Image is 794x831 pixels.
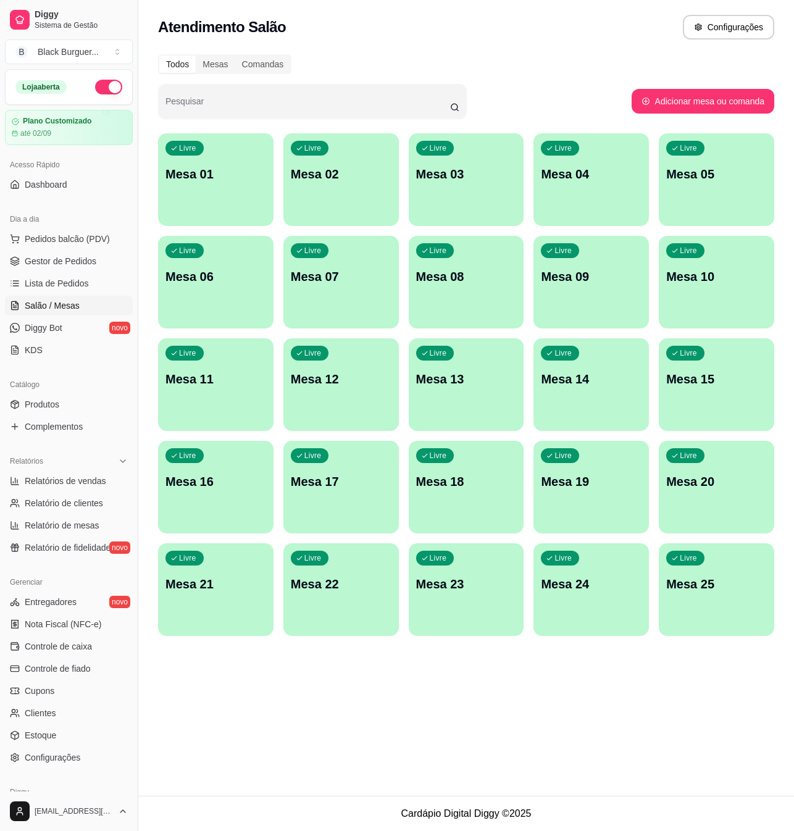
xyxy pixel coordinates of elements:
[5,572,133,592] div: Gerenciar
[5,614,133,634] a: Nota Fiscal (NFC-e)
[409,133,524,226] button: LivreMesa 03
[666,575,767,593] p: Mesa 25
[304,348,322,358] p: Livre
[666,268,767,285] p: Mesa 10
[5,340,133,360] a: KDS
[430,451,447,461] p: Livre
[5,318,133,338] a: Diggy Botnovo
[25,299,80,312] span: Salão / Mesas
[15,46,28,58] span: B
[25,519,99,532] span: Relatório de mesas
[5,251,133,271] a: Gestor de Pedidos
[25,344,43,356] span: KDS
[25,277,89,290] span: Lista de Pedidos
[95,80,122,94] button: Alterar Status
[5,471,133,491] a: Relatórios de vendas
[541,165,641,183] p: Mesa 04
[680,246,697,256] p: Livre
[659,441,774,533] button: LivreMesa 20
[179,246,196,256] p: Livre
[5,592,133,612] a: Entregadoresnovo
[659,236,774,328] button: LivreMesa 10
[541,473,641,490] p: Mesa 19
[158,17,286,37] h2: Atendimento Salão
[291,165,391,183] p: Mesa 02
[165,575,266,593] p: Mesa 21
[165,268,266,285] p: Mesa 06
[666,165,767,183] p: Mesa 05
[165,473,266,490] p: Mesa 16
[25,541,111,554] span: Relatório de fidelidade
[165,165,266,183] p: Mesa 01
[25,640,92,653] span: Controle de caixa
[554,246,572,256] p: Livre
[304,451,322,461] p: Livre
[25,662,91,675] span: Controle de fiado
[533,236,649,328] button: LivreMesa 09
[158,133,274,226] button: LivreMesa 01
[291,268,391,285] p: Mesa 07
[5,209,133,229] div: Dia a dia
[158,338,274,431] button: LivreMesa 11
[416,268,517,285] p: Mesa 08
[25,233,110,245] span: Pedidos balcão (PDV)
[5,40,133,64] button: Select a team
[283,543,399,636] button: LivreMesa 22
[283,133,399,226] button: LivreMesa 02
[158,236,274,328] button: LivreMesa 06
[165,370,266,388] p: Mesa 11
[283,338,399,431] button: LivreMesa 12
[15,80,67,94] div: Loja aberta
[25,751,80,764] span: Configurações
[533,133,649,226] button: LivreMesa 04
[25,420,83,433] span: Complementos
[5,703,133,723] a: Clientes
[416,370,517,388] p: Mesa 13
[38,46,99,58] div: Black Burguer ...
[235,56,291,73] div: Comandas
[35,806,113,816] span: [EMAIL_ADDRESS][DOMAIN_NAME]
[409,236,524,328] button: LivreMesa 08
[5,110,133,145] a: Plano Customizadoaté 02/09
[291,370,391,388] p: Mesa 12
[409,338,524,431] button: LivreMesa 13
[5,493,133,513] a: Relatório de clientes
[304,143,322,153] p: Livre
[25,322,62,334] span: Diggy Bot
[304,553,322,563] p: Livre
[179,143,196,153] p: Livre
[25,178,67,191] span: Dashboard
[35,20,128,30] span: Sistema de Gestão
[25,618,101,630] span: Nota Fiscal (NFC-e)
[283,236,399,328] button: LivreMesa 07
[416,473,517,490] p: Mesa 18
[179,553,196,563] p: Livre
[533,441,649,533] button: LivreMesa 19
[416,165,517,183] p: Mesa 03
[541,370,641,388] p: Mesa 14
[5,296,133,315] a: Salão / Mesas
[159,56,196,73] div: Todos
[541,268,641,285] p: Mesa 09
[158,441,274,533] button: LivreMesa 16
[5,659,133,679] a: Controle de fiado
[683,15,774,40] button: Configurações
[291,575,391,593] p: Mesa 22
[5,175,133,194] a: Dashboard
[138,796,794,831] footer: Cardápio Digital Diggy © 2025
[5,375,133,395] div: Catálogo
[23,117,91,126] article: Plano Customizado
[25,685,54,697] span: Cupons
[5,538,133,557] a: Relatório de fidelidadenovo
[554,348,572,358] p: Livre
[196,56,235,73] div: Mesas
[430,143,447,153] p: Livre
[533,543,649,636] button: LivreMesa 24
[666,473,767,490] p: Mesa 20
[680,553,697,563] p: Livre
[5,395,133,414] a: Produtos
[409,441,524,533] button: LivreMesa 18
[430,348,447,358] p: Livre
[659,543,774,636] button: LivreMesa 25
[5,5,133,35] a: DiggySistema de Gestão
